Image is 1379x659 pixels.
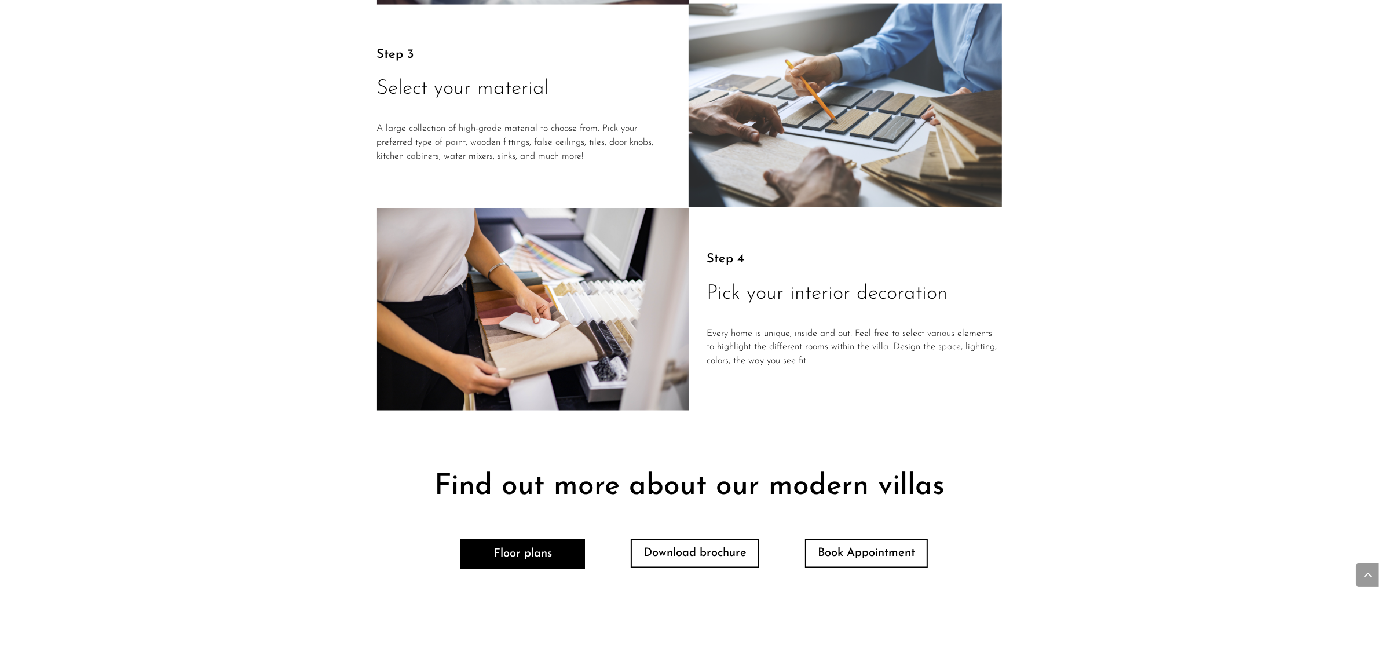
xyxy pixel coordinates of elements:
h3: Select your material [377,79,672,105]
a: Book Appointment [805,539,928,568]
p: A large collection of high-grade material to choose from. Pick your preferred type of paint, wood... [377,122,672,163]
h2: Find out more about our modern villas [377,473,1003,508]
img: Step 3 [689,4,1002,207]
p: Step 3 [377,48,672,62]
a: Floor plans [460,539,585,569]
img: Step 4 [377,208,689,411]
p: Step 4 [707,252,1002,266]
h3: Pick your interior decoration [707,284,1002,310]
a: Download brochure [631,539,759,568]
p: Every home is unique, inside and out! Feel free to select various elements to highlight the diffe... [707,327,1002,368]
